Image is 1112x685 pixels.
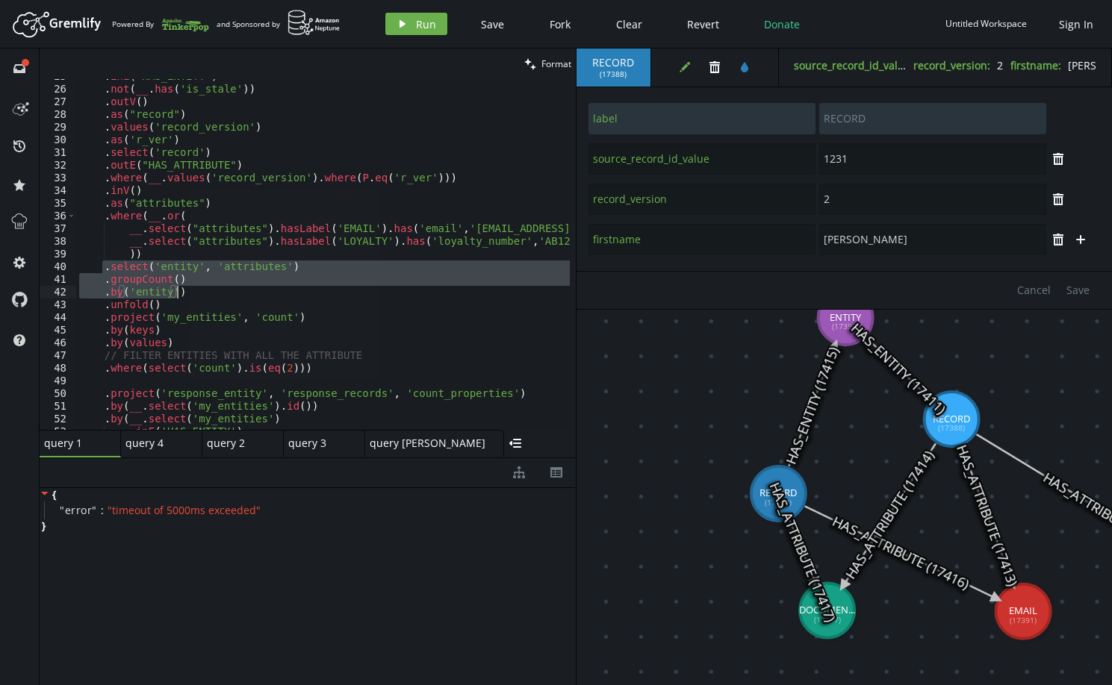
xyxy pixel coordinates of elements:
[40,337,76,349] div: 46
[470,13,515,35] button: Save
[813,614,840,625] tspan: (17407)
[997,58,1003,72] span: 2
[40,375,76,387] div: 49
[385,13,447,35] button: Run
[938,423,965,434] tspan: (17388)
[40,197,76,210] div: 35
[764,17,800,31] span: Donate
[416,17,436,31] span: Run
[760,487,797,500] tspan: RECORD
[794,58,913,72] label: source_record_id_value :
[1010,279,1058,301] button: Cancel
[765,497,792,507] tspan: (17394)
[288,437,348,450] span: query 3
[40,387,76,400] div: 50
[591,56,636,69] span: RECORD
[832,322,859,332] tspan: (17397)
[520,49,576,79] button: Format
[830,310,862,324] tspan: ENTITY
[40,273,76,286] div: 41
[40,235,76,248] div: 38
[40,400,76,413] div: 51
[52,488,56,501] span: {
[101,504,104,517] span: :
[65,504,93,517] span: error
[40,121,76,134] div: 29
[1017,283,1051,297] span: Cancel
[819,103,1046,134] input: Property Value
[40,172,76,184] div: 33
[40,286,76,298] div: 42
[676,13,730,35] button: Revert
[550,17,571,31] span: Fork
[605,13,653,35] button: Clear
[1052,13,1101,35] button: Sign In
[1059,279,1097,301] button: Save
[217,10,341,38] div: and Sponsored by
[588,184,816,215] input: Property Name
[40,519,46,533] span: }
[370,437,487,450] span: query [PERSON_NAME]
[40,222,76,235] div: 37
[40,260,76,273] div: 40
[40,83,76,96] div: 26
[1009,604,1037,618] tspan: EMAIL
[125,437,185,450] span: query 4
[1066,283,1090,297] span: Save
[588,103,816,134] input: Property Name
[1010,58,1061,72] label: firstname :
[40,425,76,438] div: 53
[538,13,583,35] button: Fork
[819,143,1046,175] input: Property Value
[687,17,719,31] span: Revert
[40,108,76,121] div: 28
[40,298,76,311] div: 43
[1010,616,1037,626] tspan: (17391)
[481,17,504,31] span: Save
[44,437,104,450] span: query 1
[288,10,341,36] img: AWS Neptune
[799,603,855,616] tspan: DOCUMEN...
[40,248,76,260] div: 39
[40,159,76,172] div: 32
[945,18,1027,29] div: Untitled Workspace
[819,184,1046,215] input: Property Value
[40,362,76,375] div: 48
[40,184,76,197] div: 34
[112,11,209,37] div: Powered By
[819,224,1046,255] input: Property Value
[92,503,97,517] span: "
[1059,17,1093,31] span: Sign In
[40,134,76,146] div: 30
[40,349,76,362] div: 47
[913,58,990,72] label: record_version :
[108,503,261,517] span: " timeout of 5000ms exceeded "
[40,311,76,324] div: 44
[753,13,811,35] button: Donate
[600,69,627,79] span: ( 17388 )
[933,412,970,425] tspan: RECORD
[40,96,76,108] div: 27
[616,17,642,31] span: Clear
[60,503,65,517] span: "
[207,437,267,450] span: query 2
[40,413,76,425] div: 52
[588,224,816,255] input: Property Name
[40,324,76,337] div: 45
[40,210,76,222] div: 36
[588,143,816,175] input: Property Name
[541,57,571,70] span: Format
[40,146,76,159] div: 31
